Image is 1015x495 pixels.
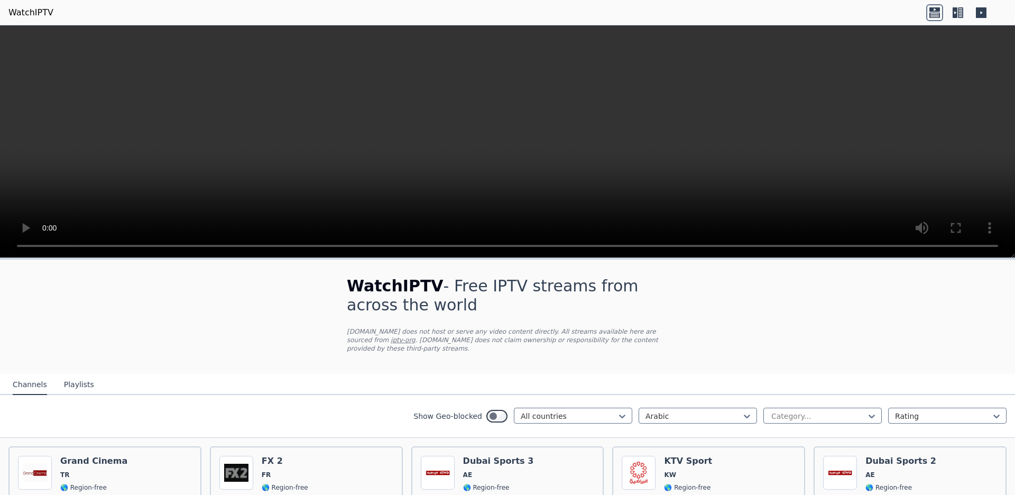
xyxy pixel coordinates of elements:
[347,327,668,353] p: [DOMAIN_NAME] does not host or serve any video content directly. All streams available here are s...
[421,456,455,490] img: Dubai Sports 3
[262,483,308,492] span: 🌎 Region-free
[463,471,472,479] span: AE
[865,483,912,492] span: 🌎 Region-free
[60,471,69,479] span: TR
[262,456,319,466] h6: FX 2
[823,456,857,490] img: Dubai Sports 2
[60,483,107,492] span: 🌎 Region-free
[262,471,271,479] span: FR
[865,456,936,466] h6: Dubai Sports 2
[664,483,710,492] span: 🌎 Region-free
[463,456,534,466] h6: Dubai Sports 3
[413,411,482,421] label: Show Geo-blocked
[865,471,874,479] span: AE
[622,456,656,490] img: KTV Sport
[391,336,416,344] a: iptv-org
[219,456,253,490] img: FX 2
[13,375,47,395] button: Channels
[347,277,668,315] h1: - Free IPTV streams from across the world
[664,471,676,479] span: KW
[18,456,52,490] img: Grand Cinema
[60,456,127,466] h6: Grand Cinema
[463,483,510,492] span: 🌎 Region-free
[8,6,53,19] a: WatchIPTV
[347,277,444,295] span: WatchIPTV
[664,456,712,466] h6: KTV Sport
[64,375,94,395] button: Playlists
